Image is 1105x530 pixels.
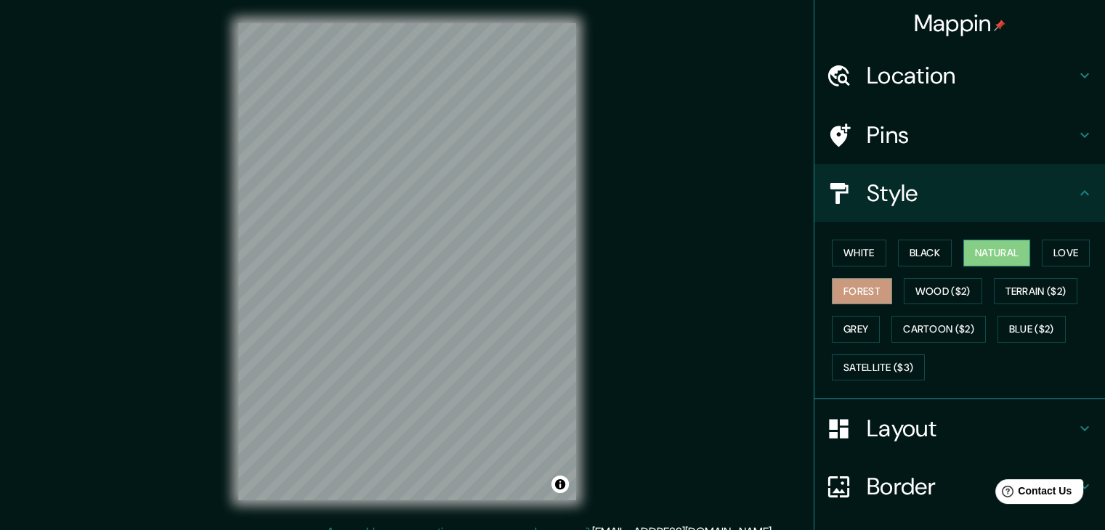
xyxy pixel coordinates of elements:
[814,399,1105,457] div: Layout
[976,473,1089,514] iframe: Help widget launcher
[867,121,1076,150] h4: Pins
[814,164,1105,222] div: Style
[814,106,1105,164] div: Pins
[963,240,1030,266] button: Natural
[867,61,1076,90] h4: Location
[832,316,880,343] button: Grey
[867,414,1076,443] h4: Layout
[1042,240,1090,266] button: Love
[891,316,986,343] button: Cartoon ($2)
[867,179,1076,208] h4: Style
[994,20,1005,31] img: pin-icon.png
[867,472,1076,501] h4: Border
[997,316,1066,343] button: Blue ($2)
[832,278,892,305] button: Forest
[814,457,1105,515] div: Border
[238,23,576,500] canvas: Map
[814,46,1105,105] div: Location
[832,240,886,266] button: White
[832,354,925,381] button: Satellite ($3)
[898,240,952,266] button: Black
[914,9,1006,38] h4: Mappin
[904,278,982,305] button: Wood ($2)
[551,476,569,493] button: Toggle attribution
[994,278,1078,305] button: Terrain ($2)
